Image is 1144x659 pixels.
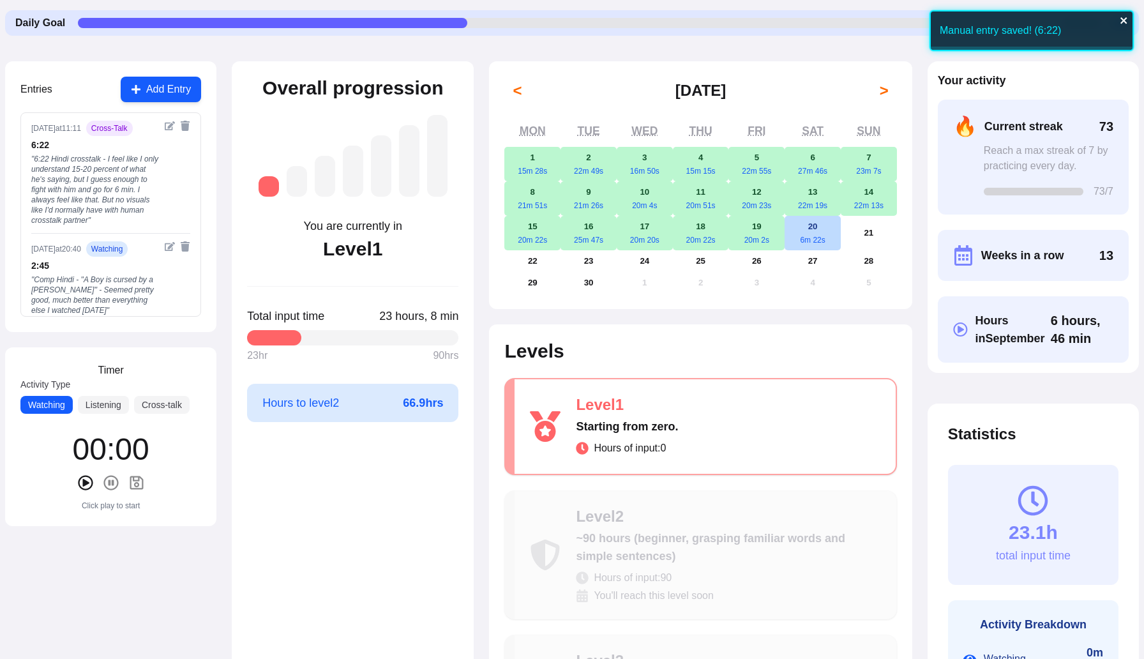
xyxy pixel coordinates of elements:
button: < [504,78,530,103]
button: September 21, 2025 [841,216,897,250]
h2: Levels [504,340,896,363]
button: September 4, 202515m 15s [673,147,729,181]
button: September 30, 2025 [561,272,617,294]
button: Edit entry [165,121,175,131]
span: 90 hrs [433,348,458,363]
h2: Your activity [938,72,1129,89]
div: 16m 50s [617,166,673,176]
h3: Activity Breakdown [963,616,1103,633]
button: September 12, 202520m 23s [728,181,785,216]
span: 73 [1099,117,1113,135]
div: 20m 2s [728,235,785,245]
div: 22m 55s [728,166,785,176]
div: Level 1 [576,395,880,415]
abbr: September 5, 2025 [755,153,759,162]
h2: Overall progression [262,77,443,100]
button: September 13, 202522m 19s [785,181,841,216]
div: 21m 51s [504,201,561,211]
button: Watching [20,396,73,414]
span: < [513,80,522,101]
abbr: October 4, 2025 [810,278,815,287]
button: September 24, 2025 [617,250,673,272]
abbr: September 4, 2025 [698,153,703,162]
abbr: September 22, 2025 [528,256,538,266]
abbr: October 1, 2025 [642,278,647,287]
abbr: September 30, 2025 [584,278,594,287]
button: September 10, 202520m 4s [617,181,673,216]
button: October 1, 2025 [617,272,673,294]
abbr: October 2, 2025 [698,278,703,287]
abbr: September 26, 2025 [752,256,762,266]
button: October 2, 2025 [673,272,729,294]
div: 20m 20s [617,235,673,245]
div: 27m 46s [785,166,841,176]
span: Click to toggle between decimal and time format [1051,312,1113,347]
div: Level 1: Starting from zero. [259,176,279,197]
div: Level 2: ~90 hours (beginner, grasping familiar words and simple sentences) [287,166,307,197]
button: Delete entry [180,121,190,131]
span: Hours in September [975,312,1051,347]
span: > [880,80,889,101]
button: Delete entry [180,241,190,252]
div: 20m 4s [617,201,673,211]
abbr: Saturday [802,125,824,137]
button: September 16, 202525m 47s [561,216,617,250]
div: 22m 13s [841,201,897,211]
div: 6m 22s [785,235,841,245]
div: Reach a max streak of 7 by practicing every day. [984,143,1113,174]
abbr: September 2, 2025 [586,153,591,162]
div: Level 4: ~525 hours (intermediate, understanding more complex conversations) [343,146,363,197]
button: September 18, 202520m 22s [673,216,729,250]
abbr: September 10, 2025 [640,187,649,197]
button: Edit entry [165,241,175,252]
span: 13 [1099,246,1113,264]
h2: Statistics [948,424,1118,444]
abbr: Sunday [857,125,880,137]
div: Level 6: ~1,750 hours (advanced, understanding native media with effort) [399,125,419,197]
abbr: September 17, 2025 [640,222,649,231]
div: You are currently in [304,217,402,235]
abbr: October 3, 2025 [755,278,759,287]
button: September 1, 202515m 28s [504,147,561,181]
button: September 6, 202527m 46s [785,147,841,181]
label: Activity Type [20,378,201,391]
button: close [1120,15,1129,26]
abbr: Tuesday [577,125,599,137]
abbr: September 11, 2025 [696,187,705,197]
div: Starting from zero. [576,418,880,436]
span: Hours to level 2 [262,394,339,412]
button: Cross-talk [134,396,190,414]
div: 20m 22s [673,235,729,245]
div: total input time [996,547,1071,564]
abbr: September 9, 2025 [586,187,591,197]
div: 6 : 22 [31,139,160,151]
div: Click play to start [82,501,140,511]
abbr: September 7, 2025 [866,153,871,162]
div: 15m 15s [673,166,729,176]
button: September 26, 2025 [728,250,785,272]
abbr: September 16, 2025 [584,222,594,231]
abbr: September 1, 2025 [531,153,535,162]
button: September 15, 202520m 22s [504,216,561,250]
div: [DATE] at 20:40 [31,244,81,254]
abbr: September 12, 2025 [752,187,762,197]
abbr: Monday [520,125,546,137]
div: 25m 47s [561,235,617,245]
abbr: September 18, 2025 [696,222,705,231]
span: 66.9 hrs [403,394,443,412]
abbr: September 24, 2025 [640,256,649,266]
button: September 20, 20256m 22s [785,216,841,250]
abbr: September 8, 2025 [531,187,535,197]
h3: Entries [20,82,52,97]
button: September 29, 2025 [504,272,561,294]
span: watching [86,241,128,257]
div: " 6:22 Hindi crosstalk - I feel like I only understand 15-20 percent of what he's saying, but I g... [31,154,160,225]
span: Hours of input: 0 [594,441,666,456]
span: Current streak [984,117,1063,135]
button: > [871,78,897,103]
abbr: September 14, 2025 [864,187,873,197]
abbr: September 27, 2025 [808,256,818,266]
button: September 8, 202521m 51s [504,181,561,216]
div: 15m 28s [504,166,561,176]
abbr: September 19, 2025 [752,222,762,231]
